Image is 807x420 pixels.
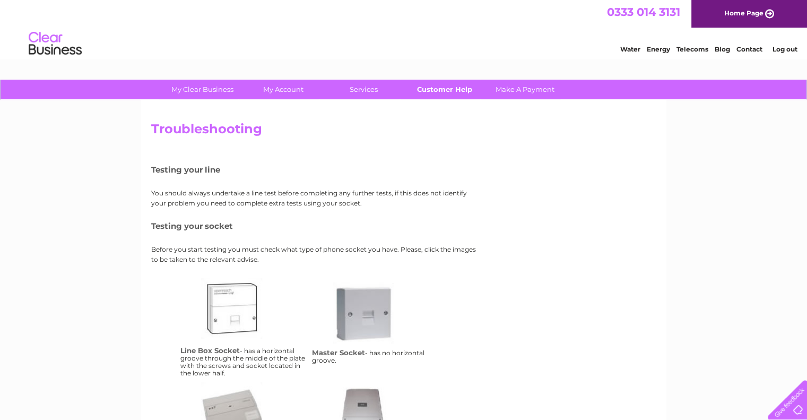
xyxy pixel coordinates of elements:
a: ms [333,282,418,367]
a: 0333 014 3131 [607,5,680,19]
td: - has a horizontal groove through the middle of the plate with the screws and socket located in t... [178,275,309,380]
a: Services [320,80,407,99]
a: lbs [201,278,286,363]
a: Log out [772,45,797,53]
h4: Line Box Socket [180,346,240,355]
a: Customer Help [401,80,488,99]
a: Make A Payment [481,80,569,99]
h4: Master Socket [312,348,365,357]
p: Before you start testing you must check what type of phone socket you have. Please, click the ima... [151,244,480,264]
h5: Testing your line [151,165,480,174]
a: Telecoms [676,45,708,53]
h2: Troubleshooting [151,122,656,142]
a: Energy [647,45,670,53]
a: Contact [736,45,762,53]
p: You should always undertake a line test before completing any further tests, if this does not ide... [151,188,480,208]
a: My Clear Business [159,80,246,99]
div: Clear Business is a trading name of Verastar Limited (registered in [GEOGRAPHIC_DATA] No. 3667643... [153,6,655,52]
a: My Account [239,80,327,99]
td: - has no horizontal groove. [309,275,441,380]
a: Water [620,45,640,53]
h5: Testing your socket [151,221,480,230]
img: logo.png [28,28,82,60]
a: Blog [715,45,730,53]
